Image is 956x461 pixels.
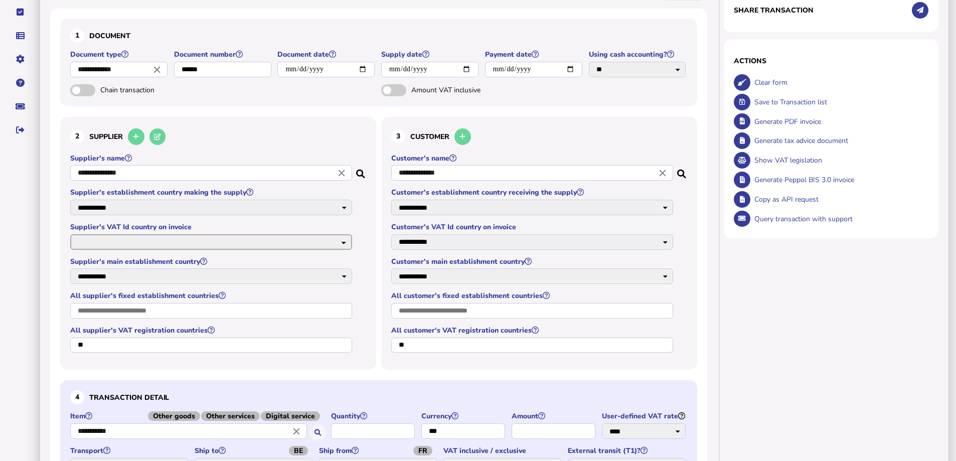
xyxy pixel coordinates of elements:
label: External transit (T1)? [568,446,687,455]
i: Close [336,168,347,179]
label: Customer's VAT Id country on invoice [391,222,675,232]
button: Raise a support ticket [10,96,31,117]
label: Supply date [381,50,480,59]
button: Share transaction [912,2,928,19]
button: Manage settings [10,49,31,70]
button: Tasks [10,2,31,23]
button: Add a new supplier to the database [128,128,144,145]
label: Document type [70,50,169,59]
label: User-defined VAT rate [602,411,687,421]
label: Payment date [485,50,584,59]
label: Supplier's main establishment country [70,257,354,266]
label: All customer's fixed establishment countries [391,291,675,300]
div: Generate Peppol BIS 3.0 invoice [752,170,929,190]
label: Document number [174,50,273,59]
div: 4 [70,390,84,404]
div: Copy as API request [752,190,929,209]
label: All supplier's VAT registration countries [70,326,354,335]
label: Transport [70,446,190,455]
button: Generate pdf [734,113,750,130]
span: FR [413,446,432,455]
label: Using cash accounting? [589,50,688,59]
h3: Document [70,29,687,43]
div: Clear form [752,73,929,92]
label: Amount [512,411,597,421]
div: Save to Transaction list [752,92,929,112]
label: Quantity [331,411,416,421]
label: Supplier's VAT Id country on invoice [70,222,354,232]
h3: Supplier [70,127,366,146]
i: Search for a dummy customer [677,167,687,175]
div: Generate tax advice document [752,131,929,150]
button: Show VAT legislation [734,152,750,169]
label: Supplier's name [70,153,354,163]
label: Supplier's establishment country making the supply [70,188,354,197]
i: Close [151,64,163,75]
h1: Actions [734,56,928,66]
div: Generate PDF invoice [752,112,929,131]
app-field: Select a document type [70,50,169,84]
label: Document date [277,50,376,59]
label: Ship to [195,446,314,455]
div: Show VAT legislation [752,150,929,170]
label: All supplier's fixed establishment countries [70,291,354,300]
span: Digital service [261,411,320,421]
button: Search for an item by HS code or use natural language description [309,424,326,441]
button: Generate tax advice document [734,132,750,149]
button: Add a new customer to the database [454,128,471,145]
button: Save transaction [734,94,750,110]
h3: Transaction detail [70,390,687,404]
button: Edit selected supplier in the database [149,128,166,145]
div: Query transaction with support [752,209,929,229]
i: Close [657,168,668,179]
i: Search for a dummy seller [356,167,366,175]
label: Customer's main establishment country [391,257,675,266]
span: Amount VAT inclusive [411,85,517,95]
button: Data manager [10,25,31,46]
label: Item [70,411,326,421]
span: Chain transaction [100,85,206,95]
label: All customer's VAT registration countries [391,326,675,335]
h1: Share transaction [734,6,814,15]
label: Ship from [319,446,438,455]
button: Query transaction with support [734,211,750,227]
span: Other goods [148,411,200,421]
button: Help pages [10,72,31,93]
i: Close [291,426,302,437]
div: 2 [70,129,84,143]
button: Clear form data from invoice panel [734,74,750,91]
div: 1 [70,29,84,43]
label: Customer's name [391,153,675,163]
span: BE [289,446,308,455]
span: Other services [201,411,260,421]
div: 3 [391,129,405,143]
button: Sign out [10,119,31,140]
label: Currency [421,411,507,421]
label: VAT inclusive / exclusive [443,446,563,455]
label: Customer's establishment country receiving the supply [391,188,675,197]
section: Define the seller [60,117,376,370]
button: Copy data as API request body to clipboard [734,191,750,208]
h3: Customer [391,127,687,146]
